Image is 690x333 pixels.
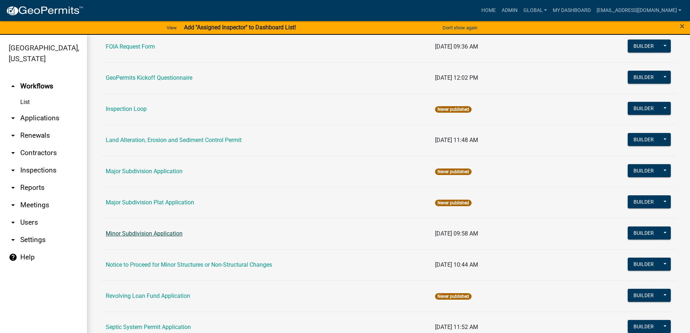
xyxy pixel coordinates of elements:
[9,218,17,227] i: arrow_drop_down
[435,200,472,206] span: Never published
[9,236,17,244] i: arrow_drop_down
[594,4,684,17] a: [EMAIL_ADDRESS][DOMAIN_NAME]
[628,39,660,53] button: Builder
[9,166,17,175] i: arrow_drop_down
[435,137,478,143] span: [DATE] 11:48 AM
[435,230,478,237] span: [DATE] 09:58 AM
[106,324,191,330] a: Septic System Permit Application
[628,289,660,302] button: Builder
[680,22,685,30] button: Close
[184,24,296,31] strong: Add "Assigned Inspector" to Dashboard List!
[9,201,17,209] i: arrow_drop_down
[106,168,183,175] a: Major Subdivision Application
[628,71,660,84] button: Builder
[106,74,192,81] a: GeoPermits Kickoff Questionnaire
[9,149,17,157] i: arrow_drop_down
[628,258,660,271] button: Builder
[628,226,660,240] button: Builder
[478,4,499,17] a: Home
[9,82,17,91] i: arrow_drop_up
[106,105,147,112] a: Inspection Loop
[628,102,660,115] button: Builder
[435,261,478,268] span: [DATE] 10:44 AM
[628,320,660,333] button: Builder
[435,43,478,50] span: [DATE] 09:36 AM
[106,230,183,237] a: Minor Subdivision Application
[9,114,17,122] i: arrow_drop_down
[435,106,472,113] span: Never published
[435,324,478,330] span: [DATE] 11:52 AM
[435,74,478,81] span: [DATE] 12:02 PM
[520,4,550,17] a: Global
[106,261,272,268] a: Notice to Proceed for Minor Structures or Non-Structural Changes
[435,293,472,300] span: Never published
[9,131,17,140] i: arrow_drop_down
[435,168,472,175] span: Never published
[106,199,194,206] a: Major Subdivision Plat Application
[628,133,660,146] button: Builder
[106,43,155,50] a: FOIA Request Form
[499,4,520,17] a: Admin
[9,253,17,262] i: help
[680,21,685,31] span: ×
[164,22,180,34] a: View
[440,22,480,34] button: Don't show again
[628,195,660,208] button: Builder
[106,292,190,299] a: Revolving Loan Fund Application
[9,183,17,192] i: arrow_drop_down
[628,164,660,177] button: Builder
[106,137,242,143] a: Land Alteration, Erosion and Sediment Control Permit
[550,4,594,17] a: My Dashboard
